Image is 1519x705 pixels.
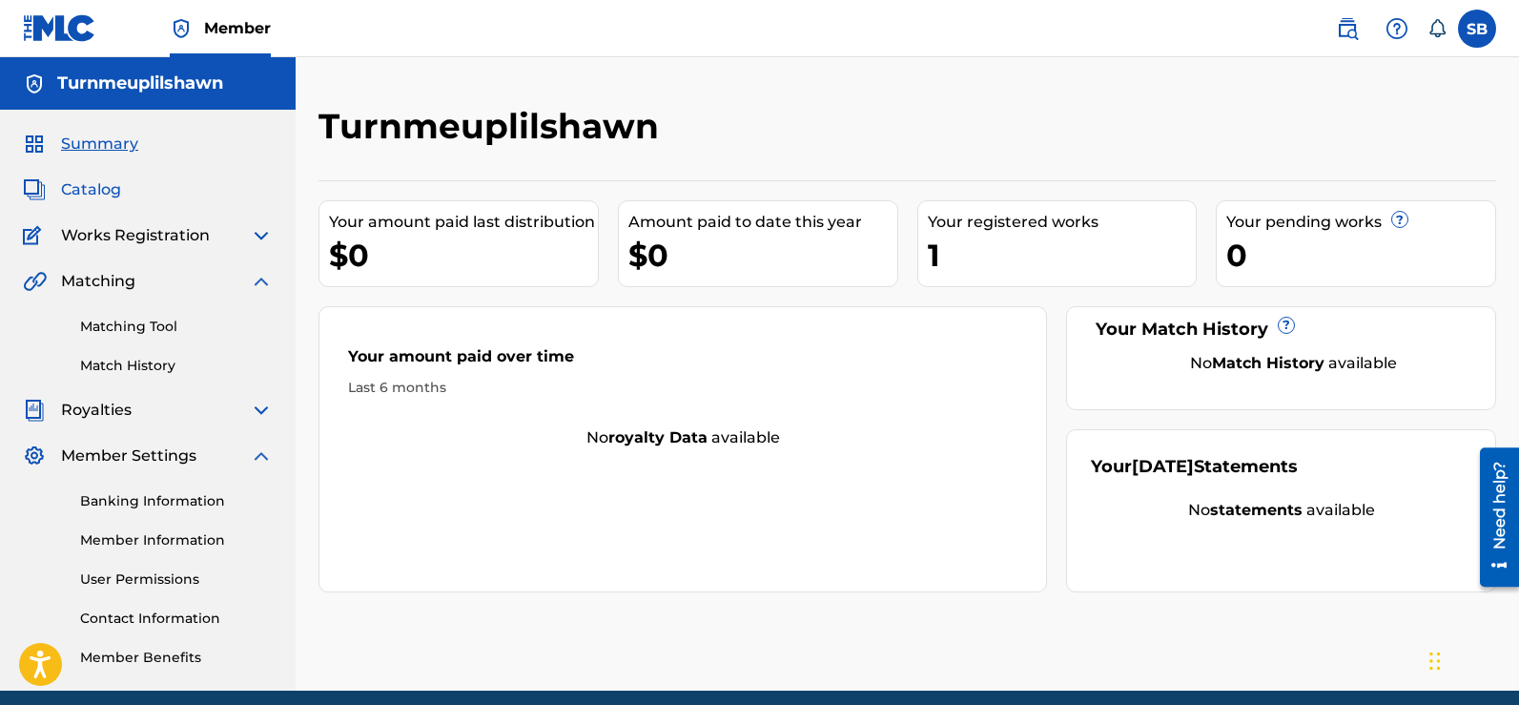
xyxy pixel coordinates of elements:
[1091,499,1471,522] div: No available
[250,445,273,467] img: expand
[1466,441,1519,594] iframe: Resource Center
[928,211,1197,234] div: Your registered works
[1392,212,1407,227] span: ?
[250,399,273,422] img: expand
[1427,19,1447,38] div: Notifications
[348,345,1017,378] div: Your amount paid over time
[23,14,96,42] img: MLC Logo
[1212,354,1324,372] strong: Match History
[204,17,271,39] span: Member
[628,211,897,234] div: Amount paid to date this year
[319,426,1046,449] div: No available
[57,73,223,94] h5: Turnmeuplilshawn
[329,234,598,277] div: $0
[23,399,46,422] img: Royalties
[23,178,121,201] a: CatalogCatalog
[61,399,132,422] span: Royalties
[61,270,135,293] span: Matching
[23,178,46,201] img: Catalog
[80,530,273,550] a: Member Information
[23,270,47,293] img: Matching
[1429,632,1441,690] div: Drag
[80,609,273,629] a: Contact Information
[318,105,668,148] h2: Turnmeuplilshawn
[1336,17,1359,40] img: search
[1424,613,1519,705] iframe: Chat Widget
[1279,318,1294,333] span: ?
[80,570,273,590] a: User Permissions
[61,178,121,201] span: Catalog
[80,491,273,511] a: Banking Information
[23,73,46,95] img: Accounts
[329,211,598,234] div: Your amount paid last distribution
[1115,352,1471,375] div: No available
[80,356,273,376] a: Match History
[61,133,138,156] span: Summary
[23,133,46,156] img: Summary
[23,224,48,247] img: Works Registration
[80,317,273,337] a: Matching Tool
[1378,10,1416,48] div: Help
[23,133,138,156] a: SummarySummary
[1458,10,1496,48] div: User Menu
[1328,10,1366,48] a: Public Search
[1132,456,1194,477] span: [DATE]
[61,445,196,467] span: Member Settings
[170,17,193,40] img: Top Rightsholder
[628,234,897,277] div: $0
[1210,501,1303,519] strong: statements
[1386,17,1408,40] img: help
[348,378,1017,398] div: Last 6 months
[80,648,273,668] a: Member Benefits
[608,428,708,446] strong: royalty data
[1226,211,1495,234] div: Your pending works
[1091,454,1298,480] div: Your Statements
[61,224,210,247] span: Works Registration
[928,234,1197,277] div: 1
[250,270,273,293] img: expand
[1226,234,1495,277] div: 0
[23,445,46,467] img: Member Settings
[250,224,273,247] img: expand
[1091,317,1471,342] div: Your Match History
